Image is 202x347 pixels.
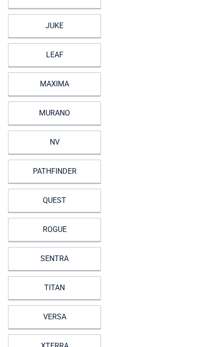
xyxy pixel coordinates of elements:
a: QUEST [8,189,101,212]
a: VERSA [8,305,101,329]
a: MURANO [8,101,101,125]
a: LEAF [8,43,101,67]
a: NV [8,131,101,154]
a: TITAN [8,276,101,300]
a: SENTRA [8,247,101,270]
a: JUKE [8,14,101,38]
a: MAXIMA [8,72,101,96]
a: ROGUE [8,218,101,241]
a: PATHFINDER [8,160,101,183]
